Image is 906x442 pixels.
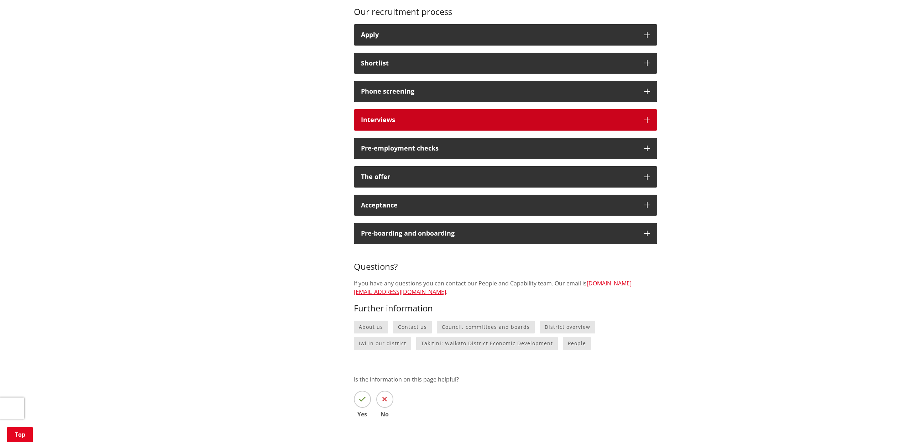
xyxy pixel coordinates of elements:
[7,427,33,442] a: Top
[361,31,637,38] div: Apply
[376,411,393,417] span: No
[354,195,657,216] button: Acceptance
[354,53,657,74] button: Shortlist
[354,223,657,244] button: Pre-boarding and onboarding
[354,321,388,334] a: About us
[361,202,637,209] div: Acceptance
[416,337,558,350] a: Takitini: Waikato District Economic Development
[361,173,637,180] div: The offer
[354,81,657,102] button: Phone screening
[437,321,535,334] a: Council, committees and boards
[354,24,657,46] button: Apply
[393,321,432,334] a: Contact us
[540,321,595,334] a: District overview
[354,375,657,384] p: Is the information on this page helpful?
[354,411,371,417] span: Yes
[873,412,899,438] iframe: Messenger Launcher
[361,88,637,95] div: Phone screening
[361,230,637,237] div: Pre-boarding and onboarding
[361,116,637,123] div: Interviews
[354,251,657,272] h3: Questions?
[354,279,632,296] a: [DOMAIN_NAME][EMAIL_ADDRESS][DOMAIN_NAME]
[354,166,657,188] button: The offer
[563,337,591,350] a: People
[354,109,657,131] button: Interviews
[354,303,657,314] h3: Further information
[354,337,411,350] a: Iwi in our district
[354,138,657,159] button: Pre-employment checks
[361,145,637,152] div: Pre-employment checks
[361,60,637,67] div: Shortlist
[354,279,657,296] p: If you have any questions you can contact our People and Capability team. Our email is .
